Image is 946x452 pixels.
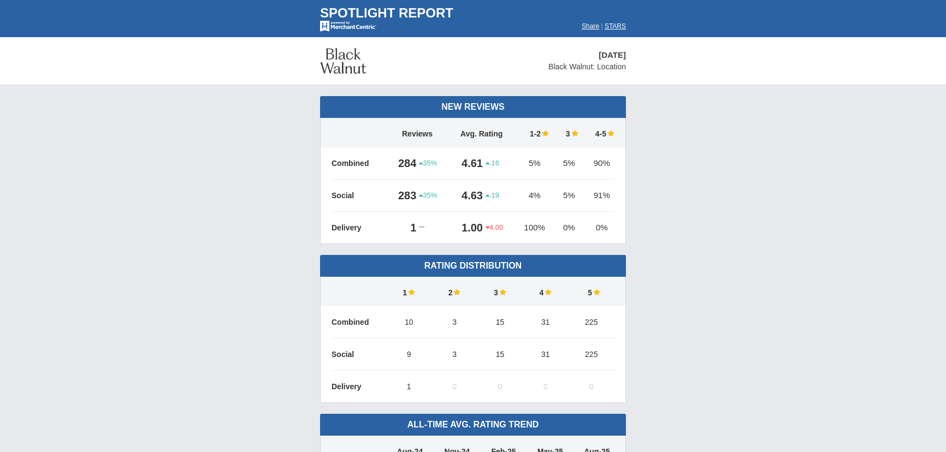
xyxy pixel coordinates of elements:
td: 9 [386,338,431,371]
td: 5% [554,180,583,212]
td: 4 [523,277,568,306]
td: 90% [584,147,614,180]
span: 4.00 [486,223,503,233]
td: 1 [386,212,419,244]
span: 0 [589,382,594,391]
td: Social [332,338,386,371]
a: STARS [605,22,626,30]
td: New Reviews [320,96,626,118]
td: 5% [554,147,583,180]
td: Rating Distribution [320,255,626,277]
td: 15 [477,338,523,371]
td: 4.63 [448,180,486,212]
td: 15 [477,306,523,338]
td: 0% [584,212,614,244]
img: star-full-15.png [498,288,506,296]
td: 4% [515,180,554,212]
span: 35% [419,191,437,200]
td: 4.61 [448,147,486,180]
span: Black Walnut: Location [548,62,626,71]
img: star-full-15.png [541,129,549,137]
span: .19 [486,191,499,200]
td: 2 [431,277,477,306]
td: 225 [569,338,615,371]
img: mc-powered-by-logo-white-103.png [320,21,376,32]
img: star-full-15.png [543,288,552,296]
td: Combined [332,306,386,338]
a: Share [582,22,599,30]
td: Reviews [386,118,448,147]
img: star-full-15.png [570,129,578,137]
td: 1 [386,371,431,403]
span: | [601,22,602,30]
td: 100% [515,212,554,244]
td: 0% [554,212,583,244]
td: 3 [431,338,477,371]
img: star-full-15.png [407,288,415,296]
img: star-full-15.png [592,288,600,296]
td: Delivery [332,371,386,403]
td: 5 [569,277,615,306]
img: star-full-15.png [606,129,614,137]
span: 35% [419,158,437,168]
td: 1-2 [515,118,554,147]
td: Combined [332,147,386,180]
td: 3 [554,118,583,147]
td: 4-5 [584,118,614,147]
td: All-Time Avg. Rating Trend [320,414,626,436]
span: .16 [486,158,499,168]
td: 10 [386,306,431,338]
td: Social [332,180,386,212]
span: 0 [452,382,457,391]
td: 284 [386,147,419,180]
td: 1 [386,277,431,306]
td: 91% [584,180,614,212]
td: 283 [386,180,419,212]
img: star-full-15.png [452,288,460,296]
td: Avg. Rating [448,118,515,147]
span: [DATE] [599,50,626,60]
td: 1.00 [448,212,486,244]
img: stars-black-walnut-logo-50.png [320,48,366,74]
td: 31 [523,306,568,338]
td: 3 [431,306,477,338]
td: Delivery [332,212,386,244]
td: 31 [523,338,568,371]
td: 3 [477,277,523,306]
span: 0 [543,382,548,391]
td: 225 [569,306,615,338]
span: 0 [498,382,502,391]
td: 5% [515,147,554,180]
